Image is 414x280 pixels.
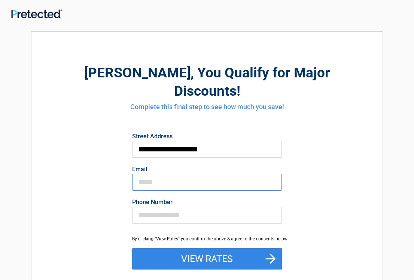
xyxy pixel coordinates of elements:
[73,64,341,100] h2: , You Qualify for Major Discounts!
[132,166,282,172] label: Email
[84,65,191,81] span: [PERSON_NAME]
[11,9,62,19] img: Main Logo
[132,236,282,242] div: By clicking "View Rates" you confirm the above & agree to the consents below
[73,102,341,112] h4: Complete this final step to see how much you save!
[132,248,282,270] button: View Rates
[132,199,282,205] label: Phone Number
[132,133,282,139] label: Street Address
